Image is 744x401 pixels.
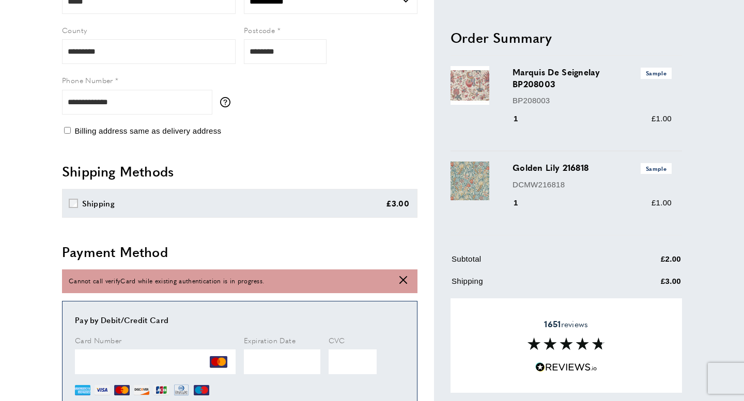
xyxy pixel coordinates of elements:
td: Subtotal [452,252,609,272]
img: JCB.png [153,382,169,398]
span: Postcode [244,25,275,35]
img: MI.png [194,382,209,398]
td: Shipping [452,275,609,295]
img: DN.png [173,382,190,398]
img: AE.png [75,382,90,398]
span: £1.00 [652,114,672,122]
div: 1 [513,112,533,124]
input: Billing address same as delivery address [64,127,71,134]
img: VI.png [95,382,110,398]
span: CVC [329,335,345,345]
div: Shipping [82,197,115,210]
td: £2.00 [610,252,681,272]
h3: Golden Lily 216818 [513,161,672,173]
span: Sample [641,68,672,78]
div: 1 [513,196,533,208]
span: Billing address same as delivery address [74,126,221,135]
iframe: Secure Credit Card Frame - Credit Card Number [75,349,236,374]
p: DCMW216818 [513,178,672,190]
span: Phone Number [62,75,113,85]
span: £1.00 [652,198,672,206]
img: DI.png [134,382,149,398]
img: Marquis De Seignelay BP208003 [451,66,489,105]
img: Golden Lily 216818 [451,161,489,200]
span: Cannot call verifyCard while existing authentication is in progress. [69,276,264,286]
span: Expiration Date [244,335,296,345]
h3: Marquis De Seignelay BP208003 [513,66,672,90]
span: reviews [544,318,588,329]
td: £3.00 [610,275,681,295]
iframe: Secure Credit Card Frame - Expiration Date [244,349,320,374]
img: MC.png [210,353,227,371]
span: County [62,25,87,35]
span: Card Number [75,335,121,345]
img: Reviews section [528,338,605,350]
p: BP208003 [513,94,672,106]
strong: 1651 [544,317,561,329]
h2: Order Summary [451,28,682,46]
h2: Shipping Methods [62,162,417,181]
img: Reviews.io 5 stars [535,362,597,372]
h2: Payment Method [62,243,417,261]
td: £0.34 [610,297,681,317]
td: VAT [452,297,609,317]
img: MC.png [114,382,130,398]
button: More information [220,97,236,107]
iframe: Secure Credit Card Frame - CVV [329,349,377,374]
div: Pay by Debit/Credit Card [75,314,405,326]
span: Sample [641,163,672,173]
div: £3.00 [386,197,410,210]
